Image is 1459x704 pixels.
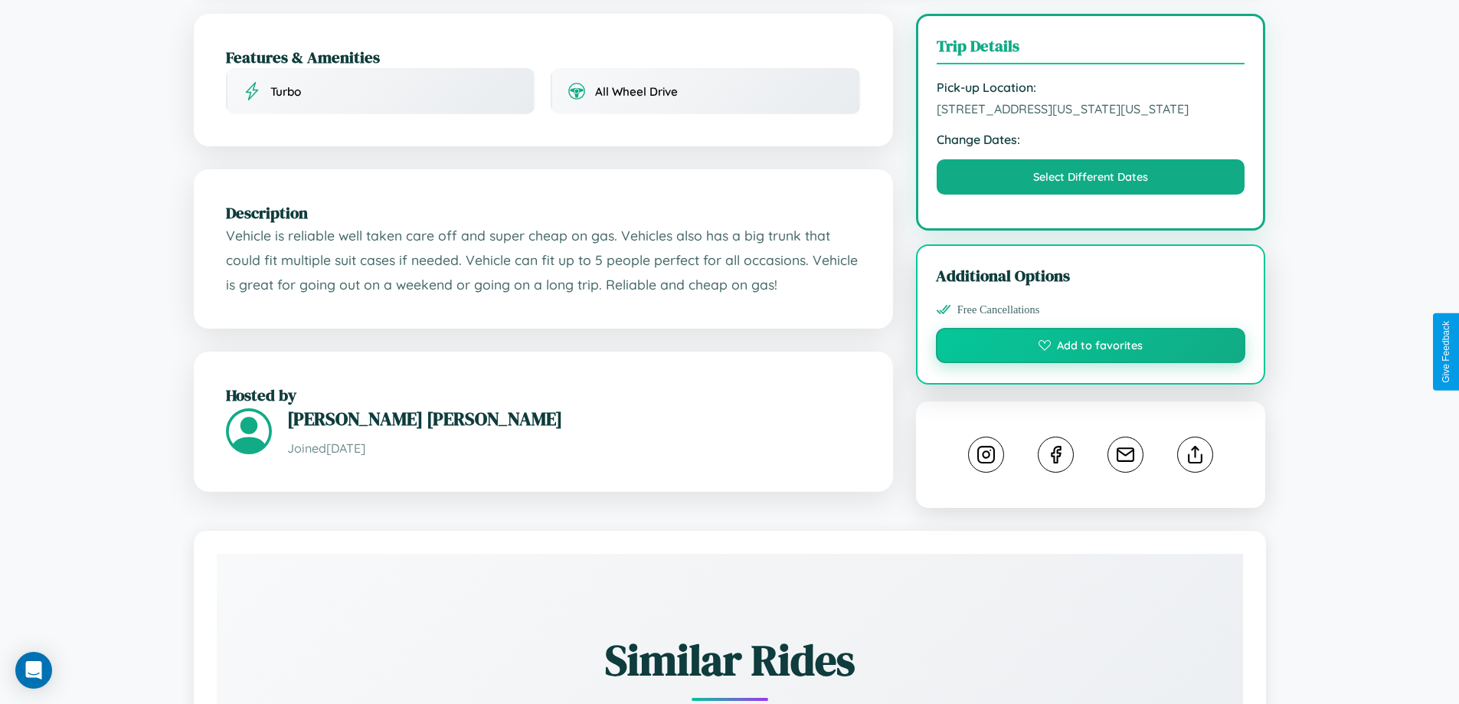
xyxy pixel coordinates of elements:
div: Open Intercom Messenger [15,652,52,689]
button: Add to favorites [936,328,1246,363]
span: Free Cancellations [957,303,1040,316]
span: [STREET_ADDRESS][US_STATE][US_STATE] [937,101,1245,116]
h3: Additional Options [936,264,1246,287]
div: Give Feedback [1441,321,1451,383]
h2: Description [226,201,861,224]
p: Joined [DATE] [287,437,861,460]
span: All Wheel Drive [595,84,678,99]
h2: Features & Amenities [226,46,861,68]
h3: [PERSON_NAME] [PERSON_NAME] [287,406,861,431]
h2: Similar Rides [270,630,1189,689]
span: Turbo [270,84,301,99]
h2: Hosted by [226,384,861,406]
strong: Change Dates: [937,132,1245,147]
button: Select Different Dates [937,159,1245,195]
strong: Pick-up Location: [937,80,1245,95]
p: Vehicle is reliable well taken care off and super cheap on gas. Vehicles also has a big trunk tha... [226,224,861,296]
h3: Trip Details [937,34,1245,64]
